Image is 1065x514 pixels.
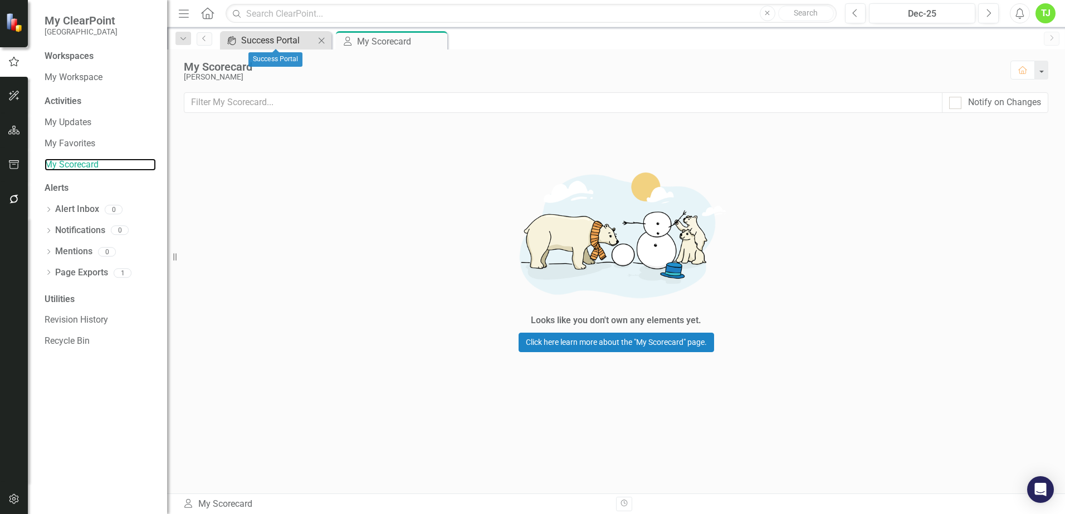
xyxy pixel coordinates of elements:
[184,73,999,81] div: [PERSON_NAME]
[98,247,116,256] div: 0
[114,268,131,278] div: 1
[45,27,118,36] small: [GEOGRAPHIC_DATA]
[45,335,156,348] a: Recycle Bin
[45,293,156,306] div: Utilities
[226,4,837,23] input: Search ClearPoint...
[241,33,315,47] div: Success Portal
[1035,3,1056,23] button: TJ
[45,14,118,27] span: My ClearPoint
[223,33,315,47] a: Success Portal
[55,224,105,237] a: Notifications
[968,96,1041,109] div: Notify on Changes
[183,498,608,511] div: My Scorecard
[45,314,156,327] a: Revision History
[55,203,99,216] a: Alert Inbox
[184,61,999,73] div: My Scorecard
[6,13,25,32] img: ClearPoint Strategy
[45,182,156,195] div: Alerts
[55,266,108,279] a: Page Exports
[45,71,156,84] a: My Workspace
[55,245,92,258] a: Mentions
[449,157,783,312] img: Getting started
[45,137,156,150] a: My Favorites
[184,92,942,113] input: Filter My Scorecard...
[869,3,975,23] button: Dec-25
[45,159,156,171] a: My Scorecard
[248,52,302,67] div: Success Portal
[531,314,701,327] div: Looks like you don't own any elements yet.
[873,7,971,21] div: Dec-25
[519,333,714,352] a: Click here learn more about the "My Scorecard" page.
[794,8,818,17] span: Search
[357,34,444,48] div: My Scorecard
[111,226,129,235] div: 0
[45,95,156,108] div: Activities
[778,6,834,21] button: Search
[45,116,156,129] a: My Updates
[45,50,94,63] div: Workspaces
[105,205,123,214] div: 0
[1027,476,1054,503] div: Open Intercom Messenger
